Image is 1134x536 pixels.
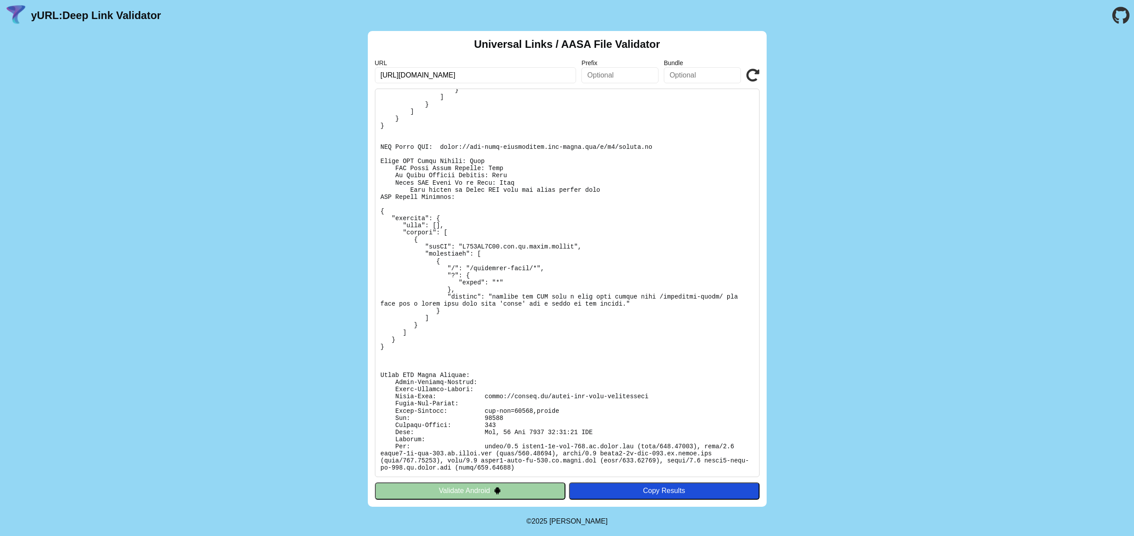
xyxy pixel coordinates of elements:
[375,482,565,499] button: Validate Android
[581,67,659,83] input: Optional
[31,9,161,22] a: yURL:Deep Link Validator
[549,517,608,525] a: Michael Ibragimchayev's Personal Site
[375,89,760,477] pre: Lorem ipsu do: sitam://consec.ad/elits-doe-temp-incididuntu La Etdolore: Magn Aliquae-admi: [veni...
[494,487,501,494] img: droidIcon.svg
[581,59,659,66] label: Prefix
[526,507,608,536] footer: ©
[532,517,548,525] span: 2025
[474,38,660,50] h2: Universal Links / AASA File Validator
[4,4,27,27] img: yURL Logo
[664,67,741,83] input: Optional
[569,482,760,499] button: Copy Results
[573,487,755,495] div: Copy Results
[375,67,577,83] input: Required
[375,59,577,66] label: URL
[664,59,741,66] label: Bundle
